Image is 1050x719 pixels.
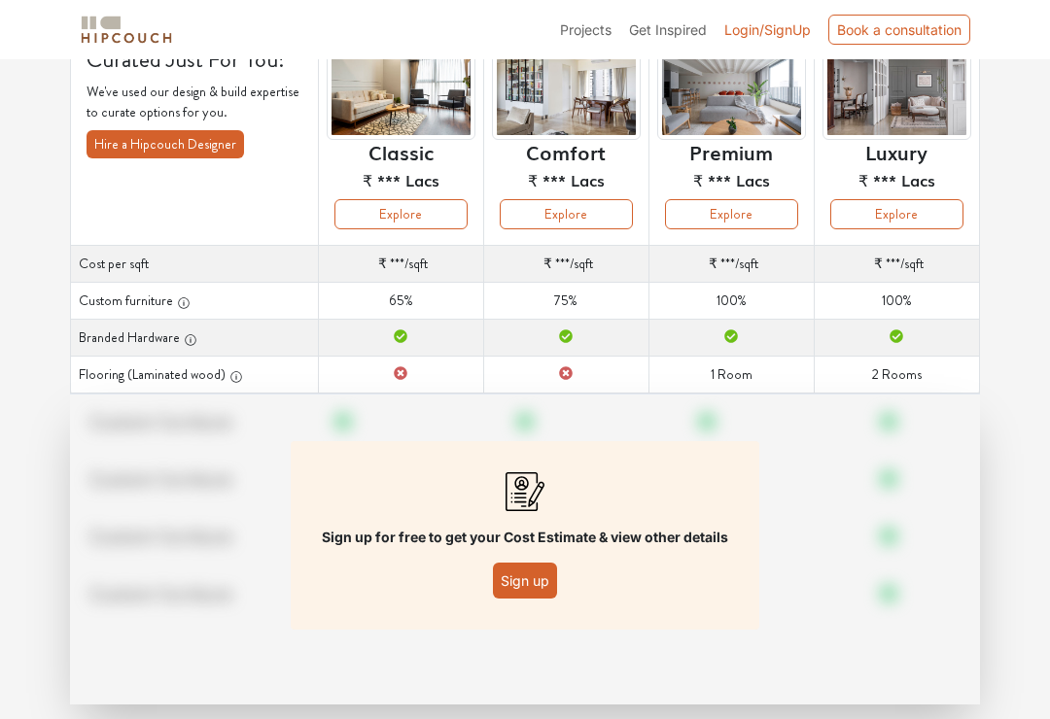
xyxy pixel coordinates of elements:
[71,246,319,283] th: Cost per sqft
[724,21,811,38] span: Login/SignUp
[493,564,557,599] button: Sign up
[319,283,484,320] td: 65%
[483,246,648,283] td: /sqft
[648,246,814,283] td: /sqft
[87,47,302,75] h4: Curated Just For You!
[814,357,979,394] td: 2 Rooms
[334,200,468,230] button: Explore
[500,200,633,230] button: Explore
[483,283,648,320] td: 75%
[814,246,979,283] td: /sqft
[71,320,319,357] th: Branded Hardware
[78,8,175,51] span: logo-horizontal.svg
[665,200,798,230] button: Explore
[629,21,707,38] span: Get Inspired
[319,246,484,283] td: /sqft
[87,83,302,123] p: We've used our design & build expertise to curate options for you.
[71,357,319,394] th: Flooring (Laminated wood)
[492,39,641,141] img: header-preview
[865,141,927,164] h6: Luxury
[657,39,806,141] img: header-preview
[368,141,434,164] h6: Classic
[526,141,606,164] h6: Comfort
[689,141,773,164] h6: Premium
[648,283,814,320] td: 100%
[830,200,963,230] button: Explore
[71,283,319,320] th: Custom furniture
[648,357,814,394] td: 1 Room
[322,528,728,548] p: Sign up for free to get your Cost Estimate & view other details
[828,15,970,45] div: Book a consultation
[87,131,244,159] button: Hire a Hipcouch Designer
[822,39,971,141] img: header-preview
[78,13,175,47] img: logo-horizontal.svg
[814,283,979,320] td: 100%
[327,39,475,141] img: header-preview
[560,21,612,38] span: Projects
